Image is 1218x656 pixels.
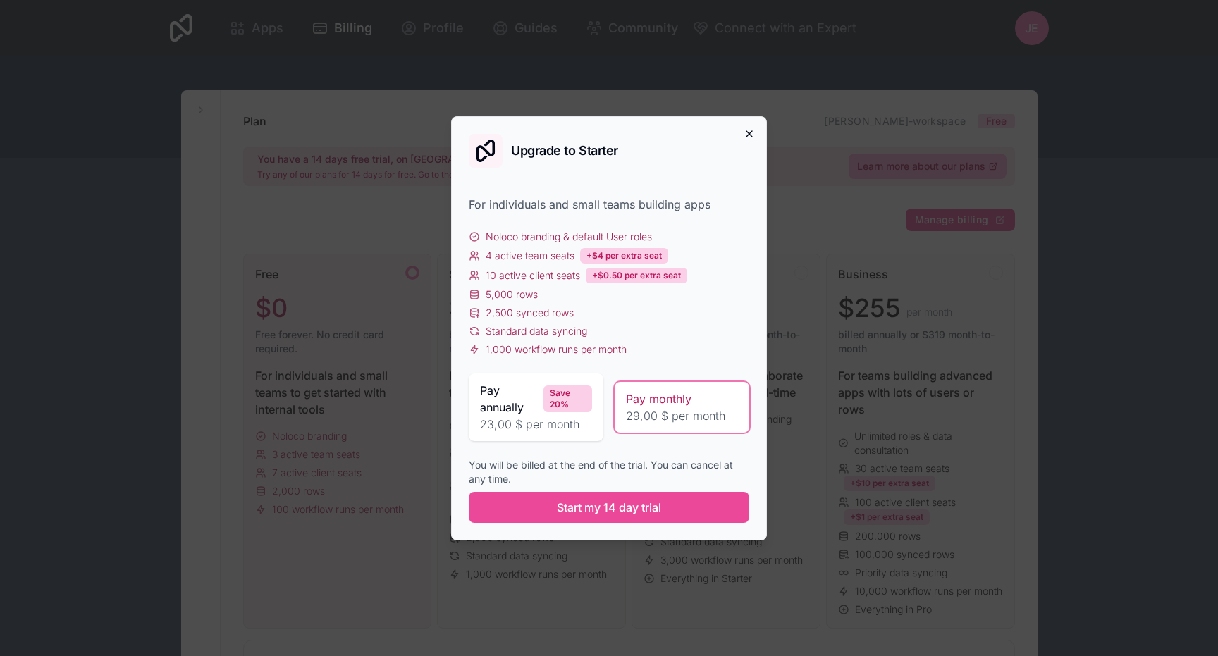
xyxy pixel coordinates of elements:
[511,144,618,157] h2: Upgrade to Starter
[486,342,627,357] span: 1,000 workflow runs per month
[580,248,668,264] div: +$4 per extra seat
[626,407,738,424] span: 29,00 $ per month
[486,324,587,338] span: Standard data syncing
[469,196,749,213] div: For individuals and small teams building apps
[557,499,661,516] span: Start my 14 day trial
[486,306,574,320] span: 2,500 synced rows
[469,458,749,486] div: You will be billed at the end of the trial. You can cancel at any time.
[486,268,580,283] span: 10 active client seats
[486,230,652,244] span: Noloco branding & default User roles
[480,416,592,433] span: 23,00 $ per month
[469,492,749,523] button: Start my 14 day trial
[626,390,691,407] span: Pay monthly
[586,268,687,283] div: +$0.50 per extra seat
[480,382,538,416] span: Pay annually
[543,385,592,412] div: Save 20%
[486,287,538,302] span: 5,000 rows
[486,249,574,263] span: 4 active team seats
